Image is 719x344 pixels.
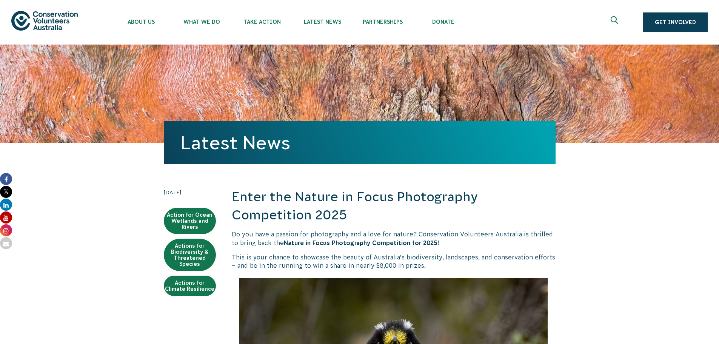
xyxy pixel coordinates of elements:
[164,208,216,234] a: Action for Ocean Wetlands and Rivers
[232,19,292,25] span: Take Action
[232,230,556,247] p: Do you have a passion for photography and a love for nature? Conservation Volunteers Australia is...
[611,16,620,28] span: Expand search box
[171,19,232,25] span: What We Do
[606,13,624,31] button: Expand search box Close search box
[413,19,473,25] span: Donate
[164,276,216,296] a: Actions for Climate Resilience
[643,12,708,32] a: Get Involved
[180,133,290,153] a: Latest News
[292,19,353,25] span: Latest News
[353,19,413,25] span: Partnerships
[11,11,78,30] img: logo.svg
[164,239,216,271] a: Actions for Biodiversity & Threatened Species
[232,188,556,224] h2: Enter the Nature in Focus Photography Competition 2025
[111,19,171,25] span: About Us
[232,253,556,270] p: This is your chance to showcase the beauty of Australia’s biodiversity, landscapes, and conservat...
[164,188,216,196] time: [DATE]
[284,239,437,246] strong: Nature in Focus Photography Competition for 2025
